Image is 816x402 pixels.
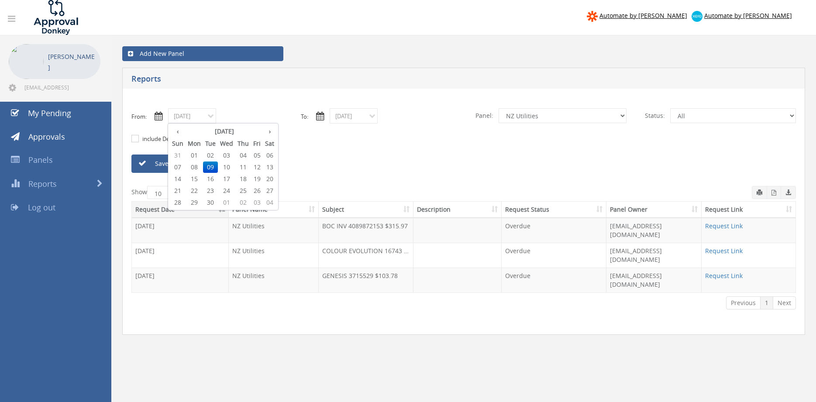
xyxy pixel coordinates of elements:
th: [DATE] [186,125,263,137]
td: [EMAIL_ADDRESS][DOMAIN_NAME] [606,243,702,268]
th: Sat [263,137,276,150]
span: 29 [186,197,203,208]
span: [EMAIL_ADDRESS][DOMAIN_NAME] [24,84,99,91]
span: 06 [263,150,276,161]
span: 03 [251,197,263,208]
a: Previous [726,296,761,309]
a: Request Link [705,222,743,230]
th: Thu [235,137,251,150]
th: Panel Owner: activate to sort column ascending [606,202,702,218]
span: My Pending [28,108,71,118]
label: Show entries [131,186,200,199]
span: Panel: [470,108,499,123]
span: Panels [28,155,53,165]
a: Add New Panel [122,46,283,61]
span: 14 [170,173,186,185]
th: Subject: activate to sort column ascending [319,202,413,218]
select: Showentries [147,186,180,199]
span: 25 [235,185,251,196]
span: 01 [186,150,203,161]
td: [DATE] [132,218,229,243]
span: Status: [640,108,670,123]
span: Automate by [PERSON_NAME] [599,11,687,20]
td: NZ Utilities [229,268,319,292]
th: Wed [218,137,235,150]
a: Save [131,155,232,173]
td: BOC INV 4089872153 $315.97 [319,218,413,243]
p: [PERSON_NAME] [48,51,96,73]
span: 11 [235,161,251,173]
td: NZ Utilities [229,218,319,243]
td: Overdue [502,268,606,292]
img: zapier-logomark.png [587,11,598,22]
th: Fri [251,137,263,150]
span: 05 [251,150,263,161]
label: include Description [140,135,192,144]
td: GENESIS 3715529 $103.78 [319,268,413,292]
span: 26 [251,185,263,196]
label: To: [301,113,308,121]
span: 19 [251,173,263,185]
span: 12 [251,161,263,173]
span: 15 [186,173,203,185]
span: 08 [186,161,203,173]
span: 27 [263,185,276,196]
th: › [263,125,276,137]
span: 28 [170,197,186,208]
span: 30 [203,197,218,208]
span: 31 [170,150,186,161]
span: 04 [263,197,276,208]
th: Tue [203,137,218,150]
span: 20 [263,173,276,185]
span: 18 [235,173,251,185]
span: Log out [28,202,55,213]
td: COLOUR EVOLUTION 16743 $1,304.61 [319,243,413,268]
span: 02 [203,150,218,161]
span: 07 [170,161,186,173]
span: Automate by [PERSON_NAME] [704,11,792,20]
th: ‹ [170,125,186,137]
span: 17 [218,173,235,185]
td: [DATE] [132,268,229,292]
label: From: [131,113,147,121]
span: 24 [218,185,235,196]
span: 10 [218,161,235,173]
span: 13 [263,161,276,173]
td: Overdue [502,218,606,243]
h5: Reports [131,75,598,86]
th: Mon [186,137,203,150]
td: [DATE] [132,243,229,268]
td: NZ Utilities [229,243,319,268]
span: 09 [203,161,218,173]
th: Request Link: activate to sort column ascending [702,202,795,218]
span: Reports [28,179,57,189]
span: 03 [218,150,235,161]
td: [EMAIL_ADDRESS][DOMAIN_NAME] [606,218,702,243]
span: 04 [235,150,251,161]
span: Approvals [28,131,65,142]
span: 02 [235,197,251,208]
th: Sun [170,137,186,150]
th: Request Status: activate to sort column ascending [502,202,606,218]
img: xero-logo.png [692,11,702,22]
a: Request Link [705,271,743,280]
span: 23 [203,185,218,196]
a: 1 [760,296,773,309]
span: 01 [218,197,235,208]
td: Overdue [502,243,606,268]
th: Description: activate to sort column ascending [413,202,502,218]
span: 22 [186,185,203,196]
td: [EMAIL_ADDRESS][DOMAIN_NAME] [606,268,702,292]
span: 16 [203,173,218,185]
span: 21 [170,185,186,196]
a: Request Link [705,247,743,255]
a: Next [773,296,796,309]
th: Request Date: activate to sort column descending [132,202,229,218]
